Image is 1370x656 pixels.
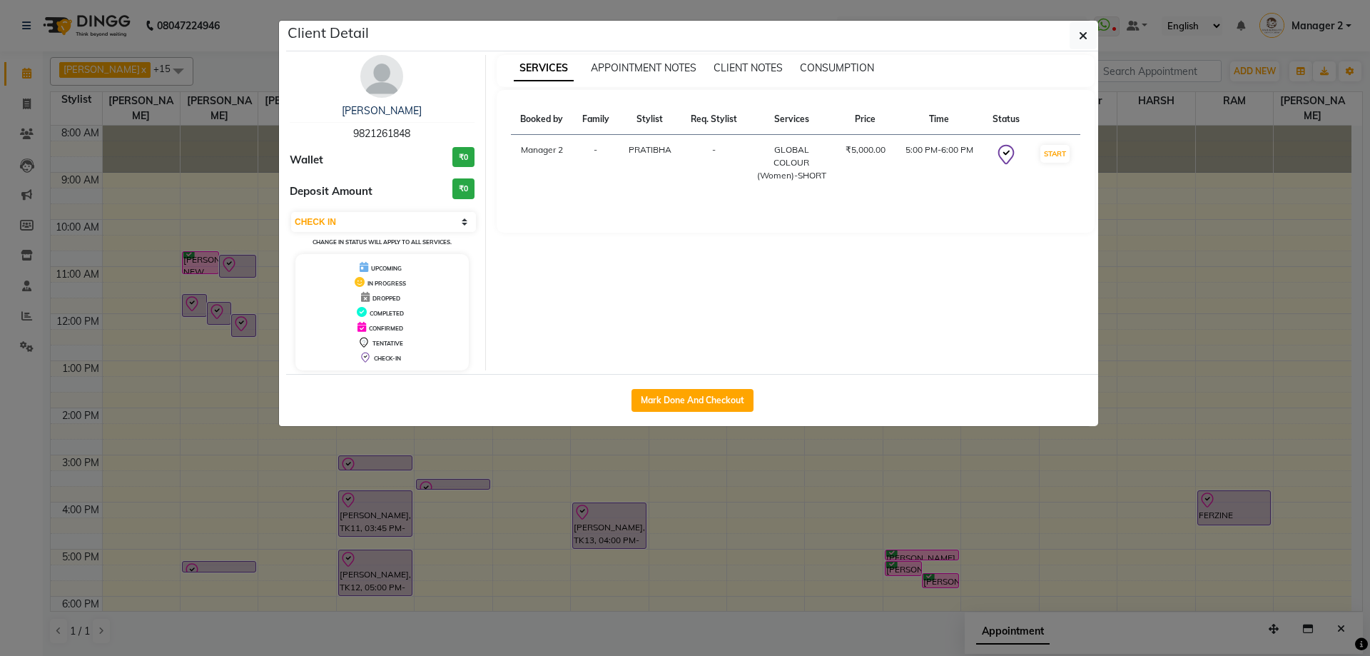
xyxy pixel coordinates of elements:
[747,104,836,135] th: Services
[629,144,671,155] span: PRATIBHA
[290,183,372,200] span: Deposit Amount
[800,61,874,74] span: CONSUMPTION
[369,325,403,332] span: CONFIRMED
[983,104,1029,135] th: Status
[342,104,422,117] a: [PERSON_NAME]
[372,295,400,302] span: DROPPED
[288,22,369,44] h5: Client Detail
[452,178,475,199] h3: ₹0
[573,104,619,135] th: Family
[895,135,983,191] td: 5:00 PM-6:00 PM
[353,127,410,140] span: 9821261848
[290,152,323,168] span: Wallet
[573,135,619,191] td: -
[514,56,574,81] span: SERVICES
[631,389,753,412] button: Mark Done And Checkout
[619,104,681,135] th: Stylist
[714,61,783,74] span: CLIENT NOTES
[370,310,404,317] span: COMPLETED
[313,238,452,246] small: Change in status will apply to all services.
[756,143,828,182] div: GLOBAL COLOUR (Women)-SHORT
[895,104,983,135] th: Time
[681,104,746,135] th: Req. Stylist
[371,265,402,272] span: UPCOMING
[374,355,401,362] span: CHECK-IN
[681,135,746,191] td: -
[511,104,573,135] th: Booked by
[367,280,406,287] span: IN PROGRESS
[452,147,475,168] h3: ₹0
[1040,145,1070,163] button: START
[591,61,696,74] span: APPOINTMENT NOTES
[844,143,886,156] div: ₹5,000.00
[360,55,403,98] img: avatar
[511,135,573,191] td: Manager 2
[372,340,403,347] span: TENTATIVE
[836,104,895,135] th: Price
